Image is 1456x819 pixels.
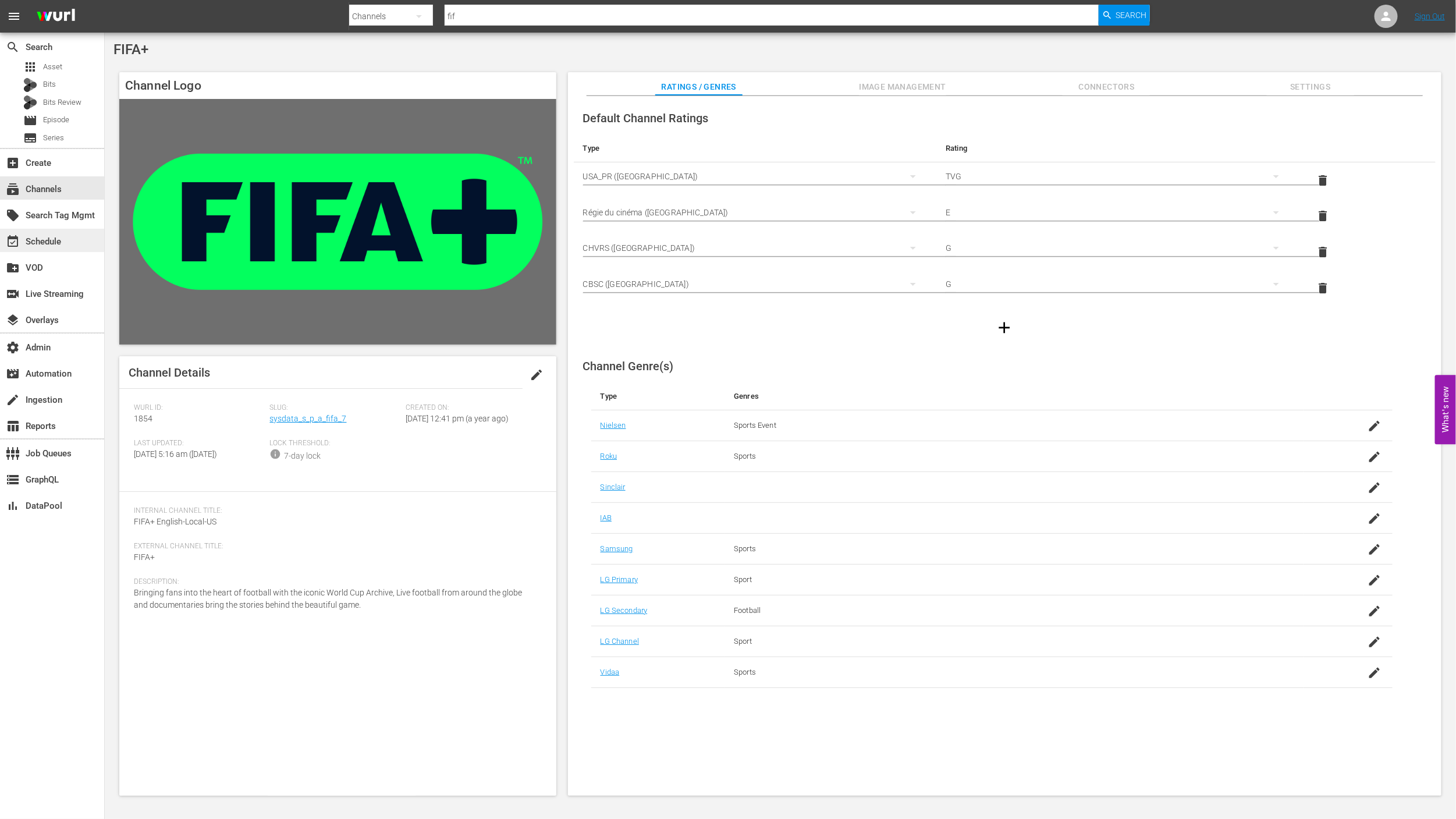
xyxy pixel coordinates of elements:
a: sysdata_s_p_a_fifa_7 [270,414,347,423]
div: CBSC ([GEOGRAPHIC_DATA]) [583,268,928,300]
th: Genres [725,382,1304,410]
span: Channels [6,182,20,196]
span: Episode [23,114,37,127]
h4: Channel Logo [119,72,556,99]
a: Samsung [601,544,633,553]
span: Asset [43,61,62,73]
img: FIFA+ [119,99,556,345]
a: Roku [601,452,617,460]
button: delete [1309,166,1337,194]
a: Nielsen [601,421,626,430]
div: Bits Review [23,95,37,109]
span: VOD [6,261,20,275]
a: LG Channel [601,637,639,646]
a: Vidaa [601,668,620,676]
span: info [270,448,282,460]
span: Description: [134,577,536,587]
button: Open Feedback Widget [1435,375,1456,444]
span: Bits Review [43,97,81,108]
div: TVG [946,160,1290,193]
span: menu [7,9,21,23]
img: ans4CAIJ8jUAAAAAAAAAAAAAAAAAAAAAAAAgQb4GAAAAAAAAAAAAAAAAAAAAAAAAJMjXAAAAAAAAAAAAAAAAAAAAAAAAgAT5G... [28,3,84,30]
span: [DATE] 12:41 pm (a year ago) [406,414,509,423]
span: delete [1316,209,1330,223]
button: delete [1309,274,1337,302]
span: Lock Threshold: [270,439,400,448]
span: Created On: [406,403,536,413]
span: 1854 [134,414,152,423]
th: Rating [936,134,1299,162]
span: Schedule [6,235,20,249]
span: Ingestion [6,393,20,407]
span: Search [1116,5,1147,26]
span: Asset [23,60,37,74]
span: Settings [1267,80,1354,94]
span: Automation [6,367,20,381]
span: Job Queues [6,446,20,460]
span: Connectors [1063,80,1150,94]
div: G [946,268,1290,300]
span: Search Tag Mgmt [6,208,20,222]
span: Series [23,131,37,145]
span: Live Streaming [6,287,20,301]
span: Bits [43,79,56,90]
span: Channel Details [129,366,210,380]
span: Default Channel Ratings [583,111,709,125]
span: Search [6,40,20,54]
span: Ratings / Genres [655,80,743,94]
span: External Channel Title: [134,542,536,551]
span: Reports [6,419,20,433]
div: USA_PR ([GEOGRAPHIC_DATA]) [583,160,928,193]
span: delete [1316,173,1330,187]
a: Sign Out [1415,12,1445,21]
span: Internal Channel Title: [134,506,536,516]
div: Bits [23,78,37,92]
a: LG Primary [601,575,638,584]
span: Admin [6,341,20,354]
a: IAB [601,513,612,522]
a: LG Secondary [601,606,648,615]
span: delete [1316,281,1330,295]
span: FIFA+ [134,552,155,562]
th: Type [574,134,937,162]
div: E [946,196,1290,229]
span: FIFA+ English-Local-US [134,517,216,526]
span: Last Updated: [134,439,264,448]
span: Wurl ID: [134,403,264,413]
button: delete [1309,238,1337,266]
span: Slug: [270,403,400,413]
div: 7-day lock [285,450,321,462]
span: Image Management [859,80,946,94]
span: Channel Genre(s) [583,359,674,373]
span: GraphQL [6,473,20,487]
div: Régie du cinéma ([GEOGRAPHIC_DATA]) [583,196,928,229]
span: delete [1316,245,1330,259]
button: delete [1309,202,1337,230]
span: DataPool [6,499,20,513]
th: Type [591,382,725,410]
span: Create [6,156,20,170]
span: Episode [43,114,69,126]
button: edit [523,361,551,389]
table: simple table [574,134,1436,306]
a: Sinclair [601,483,626,491]
span: [DATE] 5:16 am ([DATE]) [134,449,217,459]
span: Series [43,132,64,144]
span: FIFA+ [113,41,148,58]
span: Overlays [6,313,20,327]
div: G [946,232,1290,264]
button: Search [1099,5,1150,26]
span: edit [530,368,544,382]
div: CHVRS ([GEOGRAPHIC_DATA]) [583,232,928,264]
span: Bringing fans into the heart of football with the iconic World Cup Archive, Live football from ar... [134,588,522,609]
